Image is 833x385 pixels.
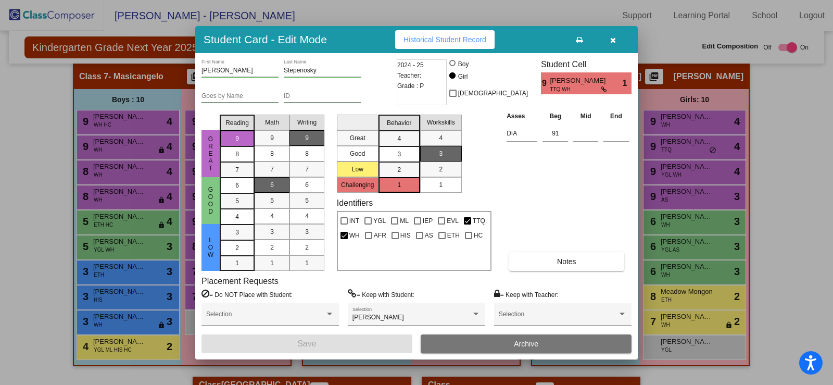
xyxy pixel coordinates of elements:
[235,134,239,143] span: 9
[474,229,483,242] span: HC
[206,186,216,215] span: Good
[397,165,401,175] span: 2
[349,229,360,242] span: WH
[235,181,239,190] span: 6
[557,257,576,266] span: Notes
[265,118,279,127] span: Math
[439,149,443,158] span: 3
[403,35,486,44] span: Historical Student Record
[427,118,455,127] span: Workskills
[206,135,216,172] span: Great
[235,243,239,253] span: 2
[352,314,404,321] span: [PERSON_NAME]
[447,215,459,227] span: EVL
[373,215,386,227] span: YGL
[458,72,468,81] div: Girl
[541,77,550,90] span: 9
[201,334,412,353] button: Save
[550,85,600,93] span: TTQ WH
[297,339,316,348] span: Save
[270,180,274,190] span: 6
[305,243,309,252] span: 2
[235,212,239,221] span: 4
[305,149,309,158] span: 8
[550,76,608,86] span: [PERSON_NAME]
[337,198,373,208] label: Identifiers
[458,59,469,69] div: Boy
[235,258,239,268] span: 1
[623,77,632,90] span: 1
[571,110,601,122] th: Mid
[235,165,239,175] span: 7
[270,196,274,205] span: 5
[349,215,359,227] span: INT
[297,118,317,127] span: Writing
[473,215,485,227] span: TTQ
[507,126,537,141] input: assessment
[305,165,309,174] span: 7
[541,59,632,69] h3: Student Cell
[374,229,386,242] span: AFR
[509,252,624,271] button: Notes
[397,70,421,81] span: Teacher:
[270,212,274,221] span: 4
[270,258,274,268] span: 1
[270,133,274,143] span: 9
[439,165,443,174] span: 2
[397,134,401,143] span: 4
[305,227,309,237] span: 3
[270,165,274,174] span: 7
[204,33,327,46] h3: Student Card - Edit Mode
[225,118,249,128] span: Reading
[305,258,309,268] span: 1
[270,243,274,252] span: 2
[504,110,540,122] th: Asses
[201,276,279,286] label: Placement Requests
[348,289,414,300] label: = Keep with Student:
[201,93,279,100] input: goes by name
[423,215,433,227] span: IEP
[305,196,309,205] span: 5
[397,150,401,159] span: 3
[458,87,528,100] span: [DEMOGRAPHIC_DATA]
[206,237,216,258] span: Low
[397,180,401,190] span: 1
[397,60,424,70] span: 2024 - 25
[514,340,538,348] span: Archive
[400,229,411,242] span: HIS
[235,196,239,206] span: 5
[601,110,632,122] th: End
[395,30,495,49] button: Historical Student Record
[201,289,293,300] label: = Do NOT Place with Student:
[439,180,443,190] span: 1
[447,229,460,242] span: ETH
[305,212,309,221] span: 4
[400,215,409,227] span: ML
[270,149,274,158] span: 8
[305,180,309,190] span: 6
[235,150,239,159] span: 8
[494,289,559,300] label: = Keep with Teacher:
[540,110,571,122] th: Beg
[397,81,424,91] span: Grade : P
[270,227,274,237] span: 3
[305,133,309,143] span: 9
[235,228,239,237] span: 3
[387,118,411,128] span: Behavior
[421,334,632,353] button: Archive
[425,229,433,242] span: AS
[439,133,443,143] span: 4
